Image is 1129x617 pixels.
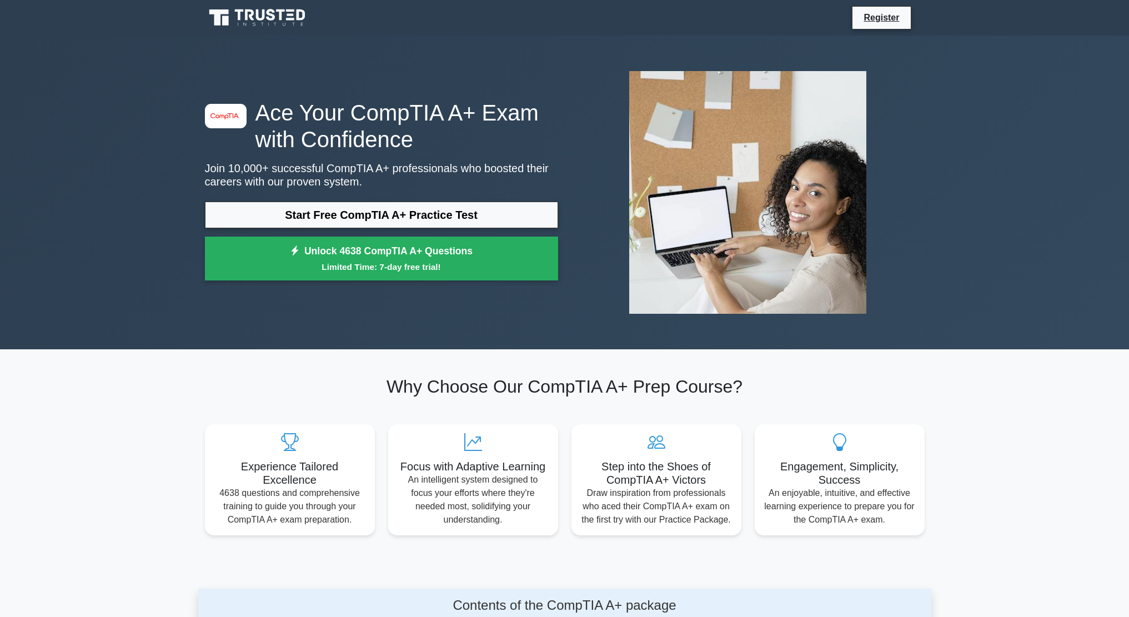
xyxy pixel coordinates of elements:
a: Register [857,11,906,24]
h5: Experience Tailored Excellence [214,460,366,486]
small: Limited Time: 7-day free trial! [219,260,544,273]
h4: Contents of the CompTIA A+ package [303,598,826,614]
h5: Step into the Shoes of CompTIA A+ Victors [580,460,732,486]
h5: Engagement, Simplicity, Success [764,460,916,486]
p: Join 10,000+ successful CompTIA A+ professionals who boosted their careers with our proven system. [205,162,558,188]
p: An intelligent system designed to focus your efforts where they're needed most, solidifying your ... [397,473,549,526]
p: Draw inspiration from professionals who aced their CompTIA A+ exam on the first try with our Prac... [580,486,732,526]
a: Start Free CompTIA A+ Practice Test [205,202,558,228]
p: An enjoyable, intuitive, and effective learning experience to prepare you for the CompTIA A+ exam. [764,486,916,526]
h1: Ace Your CompTIA A+ Exam with Confidence [205,99,558,153]
a: Unlock 4638 CompTIA A+ QuestionsLimited Time: 7-day free trial! [205,237,558,281]
p: 4638 questions and comprehensive training to guide you through your CompTIA A+ exam preparation. [214,486,366,526]
h2: Why Choose Our CompTIA A+ Prep Course? [205,376,925,397]
h5: Focus with Adaptive Learning [397,460,549,473]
